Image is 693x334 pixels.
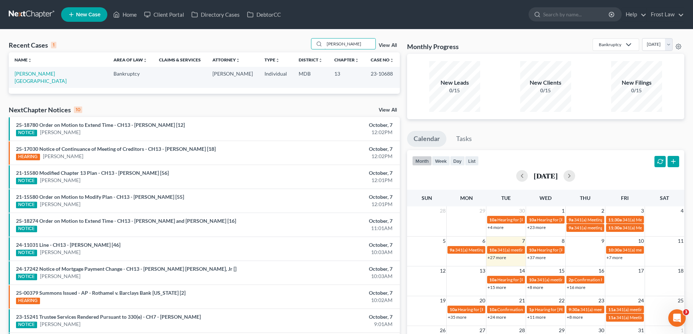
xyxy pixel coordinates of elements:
a: +8 more [527,285,543,290]
div: New Filings [611,79,662,87]
a: 24-11031 Line - CH13 - [PERSON_NAME] [46] [16,242,120,248]
span: 13 [479,266,486,275]
h3: Monthly Progress [407,42,459,51]
button: month [412,156,432,166]
iframe: Intercom live chat [668,309,686,327]
a: Help [622,8,646,21]
span: 23 [598,296,605,305]
span: 12 [439,266,446,275]
div: NextChapter Notices [9,105,82,114]
a: +16 more [567,285,585,290]
span: 9 [601,237,605,245]
span: Tue [501,195,511,201]
span: 2p [569,277,574,282]
div: 1 [51,42,56,48]
span: Hearing for [PERSON_NAME] & [PERSON_NAME] [497,217,593,222]
span: Mon [460,195,473,201]
span: 25 [677,296,684,305]
a: [PERSON_NAME] [43,153,83,160]
span: Thu [580,195,590,201]
span: Sat [660,195,669,201]
span: 341(a) meeting for [PERSON_NAME] [497,247,567,253]
i: unfold_more [355,58,359,63]
span: Wed [539,195,551,201]
div: 12:02PM [272,129,393,136]
a: 25-18274 Order on Motion to Extend Time - CH13 - [PERSON_NAME] and [PERSON_NAME] [16] [16,218,236,224]
a: Frost Law [647,8,684,21]
td: Bankruptcy [108,67,153,88]
div: NOTICE [16,322,37,328]
div: October, 7 [272,145,393,153]
a: DebtorCC [243,8,284,21]
td: [PERSON_NAME] [207,67,259,88]
span: 9a [569,225,573,230]
a: 24-17242 Notice of Mortgage Payment Change - CH13 - [PERSON_NAME] [PERSON_NAME], Jr [] [16,266,236,272]
a: 25-00379 Summons Issued - AP - Rothamel v. Barclays Bank [US_STATE] [2] [16,290,186,296]
span: 29 [479,206,486,215]
div: NOTICE [16,226,37,232]
a: 25-17030 Notice of Continuance of Meeting of Creditors - CH13 - [PERSON_NAME] [18] [16,146,216,152]
a: 25-18780 Order on Motion to Extend Time - CH13 - [PERSON_NAME] [12] [16,122,185,128]
i: unfold_more [143,58,147,63]
button: day [450,156,465,166]
input: Search by name... [543,8,610,21]
span: 10a [450,307,457,312]
a: [PERSON_NAME] [40,177,80,184]
a: Attorneyunfold_more [212,57,240,63]
a: Calendar [407,131,446,147]
div: October, 7 [272,313,393,321]
span: Hearing for [PERSON_NAME] [497,277,554,282]
span: 341(a) Meeting for [PERSON_NAME] [574,217,645,222]
span: Confirmation hearing for [PERSON_NAME] & [PERSON_NAME] [497,307,618,312]
span: 341(a) Meeting for [PERSON_NAME] [616,315,687,320]
div: 0/15 [429,87,480,94]
i: unfold_more [275,58,280,63]
span: 9a [569,217,573,222]
div: 0/15 [611,87,662,94]
span: 24 [637,296,645,305]
span: 341(a) meeting for [PERSON_NAME] [574,225,644,230]
span: 3 [640,206,645,215]
div: 12:02PM [272,153,393,160]
a: Case Nounfold_more [371,57,394,63]
td: 23-10688 [365,67,400,88]
a: [PERSON_NAME] [40,201,80,208]
a: View All [379,43,397,48]
i: unfold_more [236,58,240,63]
div: NOTICE [16,130,37,136]
span: 10:30a [608,247,622,253]
div: October, 7 [272,193,393,201]
span: 4 [680,206,684,215]
span: 5 [442,237,446,245]
a: [PERSON_NAME] [40,273,80,280]
span: Hearing for [PERSON_NAME] [537,217,594,222]
span: 2 [601,206,605,215]
a: +7 more [606,255,622,260]
td: 13 [328,67,365,88]
span: 15 [558,266,565,275]
div: 9:01AM [272,321,393,328]
a: Home [109,8,140,21]
span: 7 [521,237,526,245]
span: 21 [518,296,526,305]
a: +35 more [448,314,466,320]
i: unfold_more [390,58,394,63]
a: Area of Lawunfold_more [113,57,147,63]
div: October, 7 [272,169,393,177]
span: 1 [561,206,565,215]
a: +23 more [527,225,546,230]
div: October, 7 [272,241,393,249]
span: 9:30a [569,307,580,312]
div: HEARING [16,298,40,304]
span: 10a [529,277,536,282]
span: New Case [76,12,100,17]
td: Individual [259,67,293,88]
h2: [DATE] [534,172,558,180]
div: New Leads [429,79,480,87]
span: Confirmation hearing for [PERSON_NAME] [574,277,657,282]
span: 9a [450,247,454,253]
span: 11a [608,307,616,312]
button: week [432,156,450,166]
span: 1p [529,307,534,312]
div: 10:02AM [272,297,393,304]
